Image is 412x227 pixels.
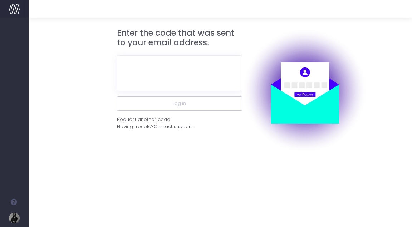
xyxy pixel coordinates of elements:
h3: Enter the code that was sent to your email address. [117,28,242,48]
div: Having trouble? [117,123,242,130]
div: Request another code [117,116,170,123]
img: auth.png [242,28,367,153]
button: Log in [117,96,242,111]
img: images/default_profile_image.png [9,213,20,223]
span: Contact support [154,123,192,130]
